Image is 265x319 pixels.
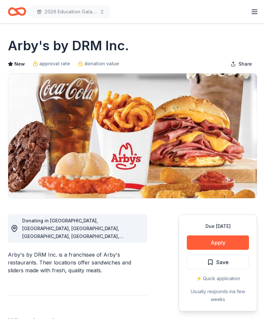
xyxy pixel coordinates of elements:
span: approval rate [39,60,70,68]
span: donation value [84,60,119,68]
button: Apply [187,235,249,250]
img: Image for Arby's by DRM Inc. [8,73,257,198]
a: approval rate [33,60,70,68]
div: Arby's by DRM Inc. is a franchisee of Arby's restaurants. Their locations offer sandwiches and sl... [8,251,147,274]
button: Save [187,255,249,269]
a: donation value [78,60,119,68]
span: Share [238,60,252,68]
span: 2026 Education Gala and Silent Auction [44,8,97,16]
button: Share [225,57,257,71]
span: New [14,60,25,68]
h1: Arby's by DRM Inc. [8,37,129,55]
div: Usually responds in a few weeks [187,288,249,303]
div: ⚡️ Quick application [187,275,249,282]
button: 2026 Education Gala and Silent Auction [31,5,110,18]
span: Save [216,258,229,266]
span: Donating in [GEOGRAPHIC_DATA], [GEOGRAPHIC_DATA], [GEOGRAPHIC_DATA], [GEOGRAPHIC_DATA], [GEOGRAPH... [22,218,123,247]
div: Due [DATE] [187,222,249,230]
a: Home [8,4,26,19]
